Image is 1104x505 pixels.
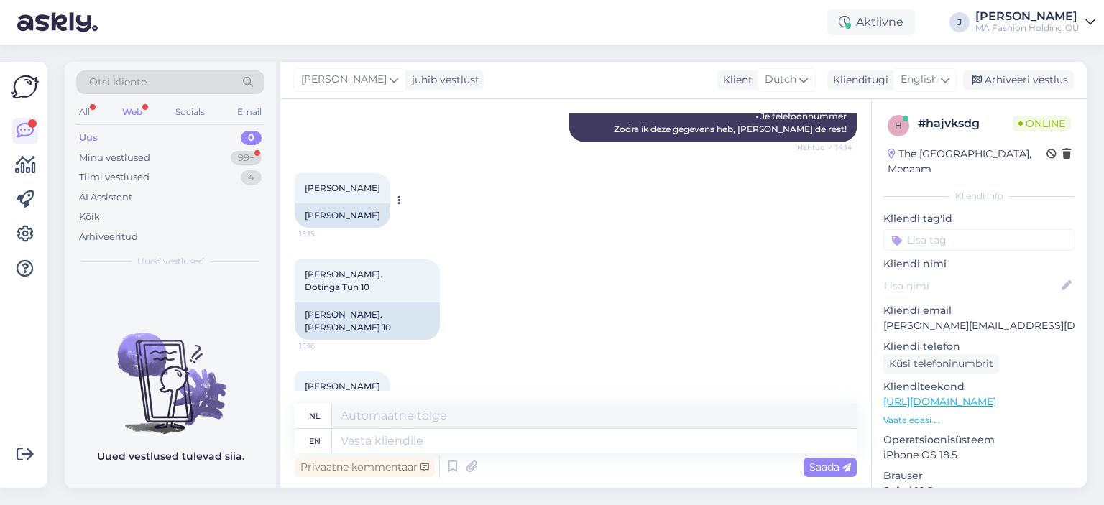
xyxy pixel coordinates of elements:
p: Brauser [883,468,1075,483]
div: All [76,103,93,121]
div: # hajvksdg [918,115,1013,132]
div: Klient [717,73,753,88]
div: [PERSON_NAME]. [PERSON_NAME] 10 [295,302,440,340]
input: Lisa tag [883,229,1075,251]
div: Socials [172,103,208,121]
div: juhib vestlust [406,73,479,88]
p: Uued vestlused tulevad siia. [97,449,244,464]
div: [PERSON_NAME] [975,11,1080,22]
a: [PERSON_NAME]MA Fashion Holding OÜ [975,11,1095,34]
span: Uued vestlused [137,255,204,268]
img: No chats [65,307,276,436]
div: Arhiveeritud [79,230,138,244]
div: Arhiveeri vestlus [963,70,1074,90]
div: 0 [241,131,262,145]
p: Kliendi tag'id [883,211,1075,226]
div: Aktiivne [827,9,915,35]
div: Kliendi info [883,190,1075,203]
div: Küsi telefoninumbrit [883,354,999,374]
span: [PERSON_NAME] [305,381,380,392]
span: Dutch [765,72,796,88]
div: MA Fashion Holding OÜ [975,22,1080,34]
span: [PERSON_NAME] [301,72,387,88]
span: Online [1013,116,1071,131]
p: Kliendi telefon [883,339,1075,354]
p: Operatsioonisüsteem [883,432,1075,448]
div: Kõik [79,210,100,224]
span: Nähtud ✓ 14:14 [797,142,852,153]
span: 15:15 [299,228,353,239]
div: Klienditugi [827,73,888,88]
div: AI Assistent [79,190,132,205]
div: 99+ [231,151,262,165]
div: Privaatne kommentaar [295,458,435,477]
div: en [309,429,321,453]
span: Otsi kliente [89,75,147,90]
div: 4 [241,170,262,185]
div: J [949,12,970,32]
input: Lisa nimi [884,278,1059,294]
div: Uus [79,131,98,145]
a: [URL][DOMAIN_NAME] [883,395,996,408]
p: iPhone OS 18.5 [883,448,1075,463]
p: [PERSON_NAME][EMAIL_ADDRESS][DOMAIN_NAME] [883,318,1075,333]
span: [PERSON_NAME]. Dotinga Tun 10 [305,269,430,292]
div: The [GEOGRAPHIC_DATA], Menaam [888,147,1046,177]
div: nl [309,404,321,428]
span: h [895,120,902,131]
span: English [901,72,938,88]
div: Tiimi vestlused [79,170,149,185]
p: Kliendi nimi [883,256,1075,272]
span: 15:16 [299,340,353,351]
p: Vaata edasi ... [883,414,1075,427]
div: Email [234,103,264,121]
span: Saada [809,460,851,473]
p: Klienditeekond [883,379,1075,394]
div: Minu vestlused [79,151,150,165]
p: Safari 18.5 [883,483,1075,499]
span: [PERSON_NAME] [305,182,380,193]
img: Askly Logo [11,73,39,101]
div: [PERSON_NAME] [295,203,390,228]
div: Web [119,103,145,121]
p: Kliendi email [883,303,1075,318]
